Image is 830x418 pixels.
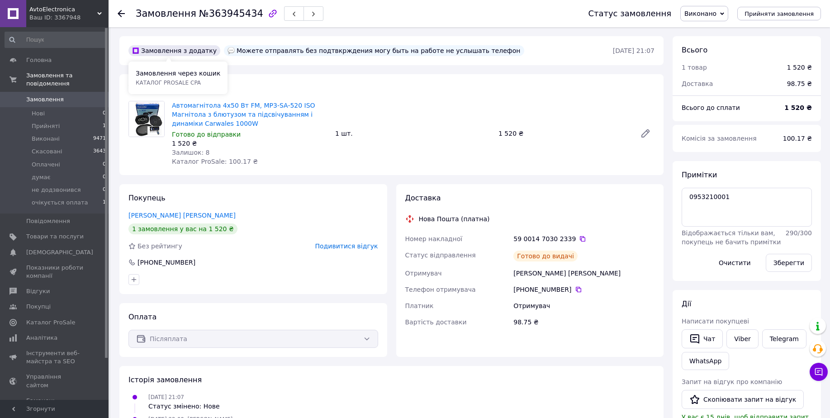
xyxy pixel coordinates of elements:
[682,188,812,227] textarea: 0953210001
[137,258,196,267] div: [PHONE_NUMBER]
[636,124,655,142] a: Редагувати
[128,212,236,219] a: [PERSON_NAME] [PERSON_NAME]
[782,74,817,94] div: 98.75 ₴
[32,147,62,156] span: Скасовані
[405,194,441,202] span: Доставка
[682,171,717,179] span: Примітки
[32,122,60,130] span: Прийняті
[613,47,655,54] time: [DATE] 21:07
[93,147,106,156] span: 3643
[787,63,812,72] div: 1 520 ₴
[103,173,106,181] span: 0
[405,318,467,326] span: Вартість доставки
[129,101,164,137] img: Автомагнітола 4х50 Вт FM, MP3-SA-520 ISO Магнітола з блютузом та підсвічуванням і динаміки Carwal...
[26,373,84,389] span: Управління сайтом
[224,45,524,56] div: Можете отправлять без подтвкрждения могу быть на работе не услышать телефон
[405,270,442,277] span: Отримувач
[128,223,237,234] div: 1 замовлення у вас на 1 520 ₴
[26,318,75,327] span: Каталог ProSale
[118,9,125,18] div: Повернутися назад
[405,235,463,242] span: Номер накладної
[32,173,51,181] span: думає
[405,302,434,309] span: Платник
[26,349,84,366] span: Інструменти веб-майстра та SEO
[228,47,235,54] img: :speech_balloon:
[148,394,184,400] span: [DATE] 21:07
[682,80,713,87] span: Доставка
[737,7,821,20] button: Прийняти замовлення
[172,139,328,148] div: 1 520 ₴
[495,127,633,140] div: 1 520 ₴
[136,80,201,86] span: каталог ProSale CPA
[103,122,106,130] span: 1
[199,8,263,19] span: №363945434
[32,135,60,143] span: Виконані
[512,265,656,281] div: [PERSON_NAME] [PERSON_NAME]
[103,161,106,169] span: 0
[513,251,578,261] div: Готово до видачі
[783,135,812,142] span: 100.17 ₴
[32,186,81,194] span: не додзвонився
[128,375,202,384] span: Історія замовлення
[766,254,812,272] button: Зберегти
[682,390,804,409] button: Скопіювати запит на відгук
[5,32,107,48] input: Пошук
[103,109,106,118] span: 0
[682,46,707,54] span: Всього
[128,45,220,56] div: Замовлення з додатку
[513,234,655,243] div: 59 0014 7030 2339
[128,194,166,202] span: Покупець
[726,329,758,348] a: Viber
[128,313,157,321] span: Оплата
[711,254,759,272] button: Очистити
[26,248,93,256] span: [DEMOGRAPHIC_DATA]
[29,5,97,14] span: AvtoElectronica
[103,199,106,207] span: 1
[26,233,84,241] span: Товари та послуги
[682,352,729,370] a: WhatsApp
[26,217,70,225] span: Повідомлення
[682,104,740,111] span: Всього до сплати
[26,287,50,295] span: Відгуки
[172,149,210,156] span: Залишок: 8
[26,56,52,64] span: Головна
[26,334,57,342] span: Аналітика
[172,131,241,138] span: Готово до відправки
[26,95,64,104] span: Замовлення
[405,286,476,293] span: Телефон отримувача
[172,158,258,165] span: Каталог ProSale: 100.17 ₴
[682,135,757,142] span: Комісія за замовлення
[93,135,106,143] span: 9471
[682,378,782,385] span: Запит на відгук про компанію
[26,397,84,413] span: Гаманець компанії
[512,298,656,314] div: Отримувач
[26,264,84,280] span: Показники роботи компанії
[513,285,655,294] div: [PHONE_NUMBER]
[682,299,691,308] span: Дії
[26,71,109,88] span: Замовлення та повідомлення
[684,10,716,17] span: Виконано
[784,104,812,111] b: 1 520 ₴
[172,102,315,127] a: Автомагнітола 4х50 Вт FM, MP3-SA-520 ISO Магнітола з блютузом та підсвічуванням і динаміки Carwal...
[682,318,749,325] span: Написати покупцеві
[32,161,60,169] span: Оплачені
[315,242,378,250] span: Подивитися відгук
[29,14,109,22] div: Ваш ID: 3367948
[148,402,220,411] div: Статус змінено: Нове
[588,9,671,18] div: Статус замовлення
[32,199,88,207] span: очікується оплата
[762,329,806,348] a: Telegram
[128,62,228,94] div: Замовлення через кошик
[745,10,814,17] span: Прийняти замовлення
[138,242,182,250] span: Без рейтингу
[682,64,707,71] span: 1 товар
[682,229,781,246] span: Відображається тільки вам, покупець не бачить примітки
[103,186,106,194] span: 0
[810,363,828,381] button: Чат з покупцем
[417,214,492,223] div: Нова Пошта (платна)
[332,127,495,140] div: 1 шт.
[26,303,51,311] span: Покупці
[786,229,812,237] span: 290 / 300
[136,8,196,19] span: Замовлення
[682,329,723,348] button: Чат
